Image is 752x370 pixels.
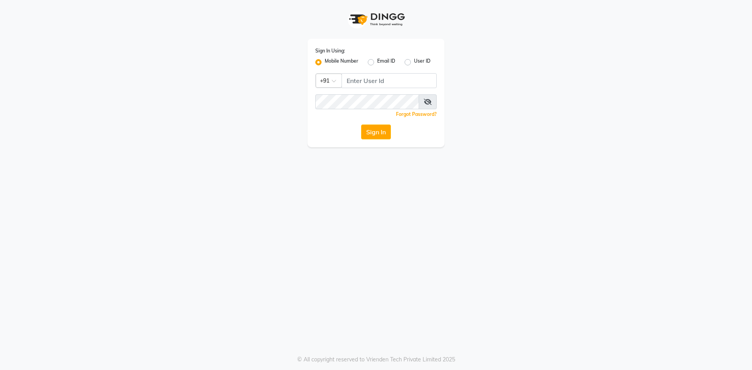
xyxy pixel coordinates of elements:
label: Email ID [377,58,395,67]
label: Mobile Number [325,58,358,67]
label: Sign In Using: [315,47,345,54]
button: Sign In [361,125,391,139]
img: logo1.svg [345,8,407,31]
a: Forgot Password? [396,111,437,117]
label: User ID [414,58,430,67]
input: Username [315,94,419,109]
input: Username [342,73,437,88]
